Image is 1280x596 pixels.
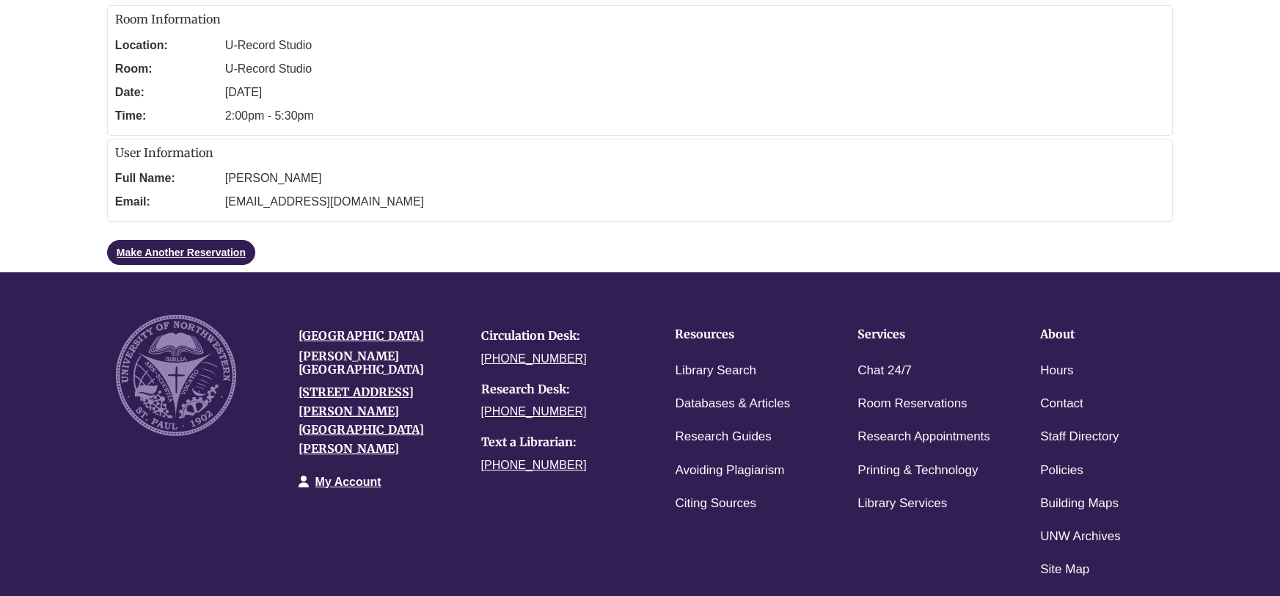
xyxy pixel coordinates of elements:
a: [STREET_ADDRESS][PERSON_NAME][GEOGRAPHIC_DATA][PERSON_NAME] [299,385,424,456]
a: My Account [315,476,381,488]
dd: [DATE] [225,81,1165,104]
a: Make Another Reservation [107,240,255,265]
h2: Room Information [115,13,1165,26]
a: UNW Archives [1040,526,1121,548]
dd: 2:00pm - 5:30pm [225,104,1165,128]
h2: User Information [115,147,1165,160]
img: UNW seal [116,315,236,435]
a: Policies [1040,460,1083,481]
a: Research Guides [675,426,771,448]
a: [PHONE_NUMBER] [481,459,587,471]
h4: Research Desk: [481,383,642,396]
a: Avoiding Plagiarism [675,460,784,481]
a: [GEOGRAPHIC_DATA] [299,328,424,343]
dt: Location: [115,34,218,57]
dt: Time: [115,104,218,128]
h4: Resources [675,328,812,341]
h4: Services [857,328,995,341]
dt: Full Name: [115,167,218,190]
a: Staff Directory [1040,426,1119,448]
a: [PHONE_NUMBER] [481,352,587,365]
dd: [EMAIL_ADDRESS][DOMAIN_NAME] [225,190,1165,214]
dd: U-Record Studio [225,34,1165,57]
h4: [PERSON_NAME][GEOGRAPHIC_DATA] [299,350,459,376]
dt: Email: [115,190,218,214]
dd: U-Record Studio [225,57,1165,81]
a: [PHONE_NUMBER] [481,405,587,418]
a: Citing Sources [675,493,756,515]
a: Library Services [857,493,947,515]
a: Library Search [675,360,756,382]
a: Site Map [1040,559,1089,581]
a: Chat 24/7 [857,360,912,382]
h4: Circulation Desk: [481,330,642,343]
h4: Text a Librarian: [481,436,642,449]
dt: Room: [115,57,218,81]
a: Building Maps [1040,493,1119,515]
a: Contact [1040,393,1083,415]
a: Room Reservations [857,393,967,415]
a: Hours [1040,360,1073,382]
a: Databases & Articles [675,393,790,415]
h4: About [1040,328,1177,341]
dd: [PERSON_NAME] [225,167,1165,190]
dt: Date: [115,81,218,104]
a: Research Appointments [857,426,990,448]
a: Printing & Technology [857,460,978,481]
